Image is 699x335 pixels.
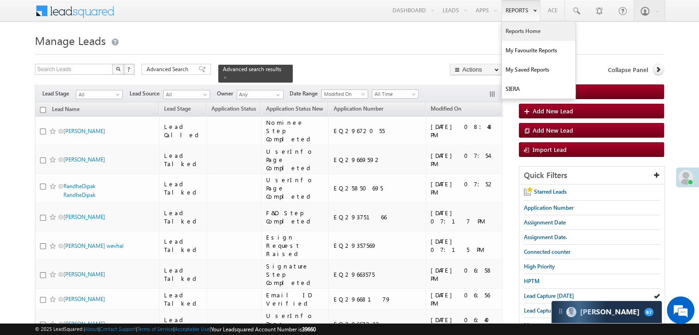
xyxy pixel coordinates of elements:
[431,209,497,225] div: [DATE] 07:17 PM
[502,104,553,116] a: Assignment Date
[63,296,105,302] a: [PERSON_NAME]
[175,326,210,332] a: Acceptable Use
[164,90,207,99] span: All
[534,188,567,195] span: Starred Leads
[290,89,321,98] span: Date Range
[524,248,570,255] span: Connected counter
[333,295,421,303] div: EQ29668179
[35,33,106,48] span: Manage Leads
[431,316,497,332] div: [DATE] 06:40 PM
[164,123,202,139] div: Lead Called
[42,89,76,98] span: Lead Stage
[533,145,567,153] span: Import Lead
[333,241,421,250] div: EQ29357569
[164,266,202,283] div: Lead Talked
[431,291,497,307] div: [DATE] 06:56 PM
[266,262,324,287] div: Signature Step Completed
[431,266,497,283] div: [DATE] 06:58 PM
[524,219,566,226] span: Assignment Date
[147,65,191,73] span: Advanced Search
[502,41,575,60] a: My Favourite Reports
[159,104,195,116] a: Lead Stage
[557,307,564,315] img: carter-drag
[163,90,210,99] a: All
[608,66,648,74] span: Collapse Panel
[63,320,105,327] a: [PERSON_NAME]
[551,301,662,324] div: carter-dragCarter[PERSON_NAME]87
[211,326,316,333] span: Your Leadsquared Account Number is
[237,90,284,99] input: Type to Search
[524,322,547,329] span: Messages
[35,325,316,334] span: © 2025 LeadSquared | | | | |
[533,126,573,134] span: Add New Lead
[63,242,124,249] a: [PERSON_NAME] wevhal
[63,271,105,278] a: [PERSON_NAME]
[431,237,497,254] div: [DATE] 07:15 PM
[533,107,573,115] span: Add New Lead
[207,104,261,116] a: Application Status
[431,180,497,196] div: [DATE] 07:52 PM
[450,64,503,75] button: Actions
[502,60,575,79] a: My Saved Reports
[85,326,98,332] a: About
[524,278,540,285] span: HPTM
[164,151,202,168] div: Lead Talked
[271,90,283,100] a: Show All Items
[266,176,324,201] div: UserInfo Page Completed
[164,180,202,196] div: Lead Talked
[431,151,497,168] div: [DATE] 07:54 PM
[137,326,173,332] a: Terms of Service
[164,105,191,112] span: Lead Stage
[502,79,575,99] a: SIERA
[333,127,421,135] div: EQ29672055
[164,237,202,254] div: Lead Talked
[524,292,574,299] span: Lead Capture [DATE]
[12,85,168,255] textarea: Type your message and hit 'Enter'
[329,104,387,116] a: Application Number
[266,209,324,225] div: F&O Step Completed
[524,204,574,211] span: Application Number
[16,48,39,60] img: d_60004797649_company_0_60004797649
[76,90,123,99] a: All
[333,213,421,221] div: EQ29375166
[130,89,163,98] span: Lead Source
[266,105,323,112] span: Application Status New
[372,90,416,98] span: All Time
[333,156,421,164] div: EQ29669592
[322,90,365,98] span: Modified On
[217,89,237,98] span: Owner
[333,270,421,279] div: EQ29663575
[164,316,202,332] div: Lead Called
[164,209,202,225] div: Lead Talked
[116,67,120,71] img: Search
[266,291,324,307] div: Email ID Verified
[76,90,120,99] span: All
[63,213,105,220] a: [PERSON_NAME]
[566,307,576,317] img: Carter
[63,183,96,198] a: RandheDipak RandheDipak
[100,326,136,332] a: Contact Support
[63,156,105,163] a: [PERSON_NAME]
[524,263,555,270] span: High Priority
[124,64,135,75] button: ?
[48,48,154,60] div: Chat with us now
[321,89,368,99] a: Modified On
[519,167,665,184] div: Quick Filters
[40,107,46,113] input: Check all records
[333,320,421,328] div: EQ29667232
[431,123,497,139] div: [DATE] 08:48 PM
[223,66,281,73] span: Advanced search results
[47,104,84,116] a: Lead Name
[261,104,328,116] a: Application Status New
[644,308,654,316] span: 87
[211,105,256,112] span: Application Status
[63,128,105,134] a: [PERSON_NAME]
[125,263,167,276] em: Start Chat
[266,118,324,143] div: Nominee Step Completed
[502,22,575,41] a: Reports Home
[426,104,466,116] a: Modified On
[151,5,173,27] div: Minimize live chat window
[431,105,461,112] span: Modified On
[164,291,202,307] div: Lead Talked
[127,65,131,73] span: ?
